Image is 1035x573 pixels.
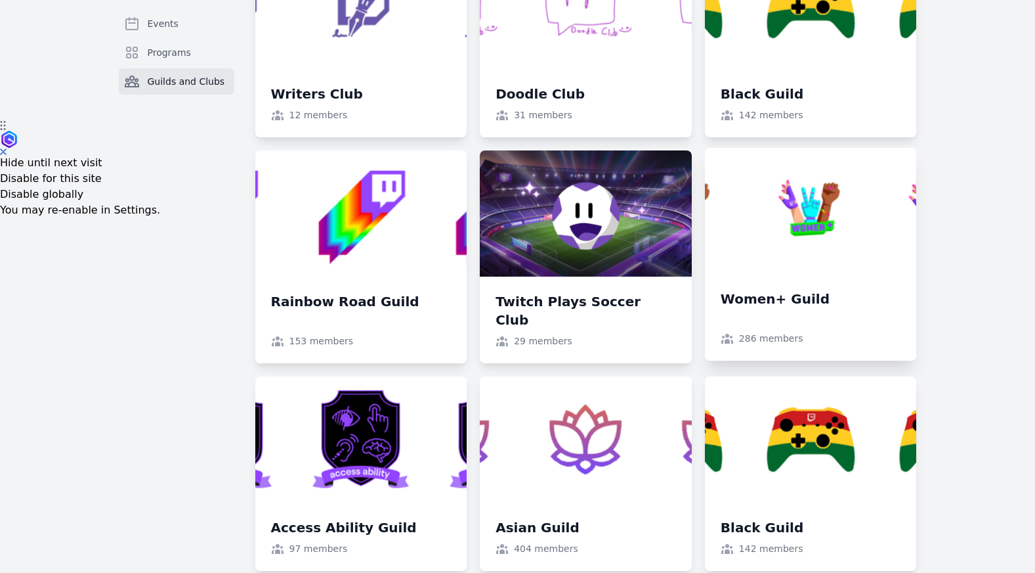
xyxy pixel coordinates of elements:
[119,39,234,66] a: Programs
[148,46,191,59] span: Programs
[148,17,179,30] span: Events
[119,11,234,116] nav: Sidebar
[148,75,225,88] span: Guilds and Clubs
[119,11,234,37] a: Events
[119,68,234,95] a: Guilds and Clubs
